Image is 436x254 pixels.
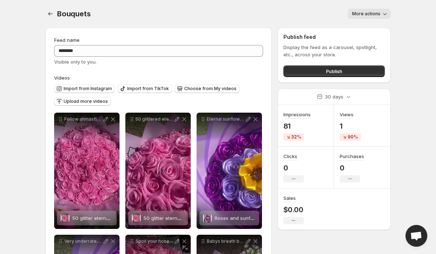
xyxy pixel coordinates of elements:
[184,86,237,92] span: Choose from My videos
[54,59,97,65] span: Visible only to you.
[45,9,56,19] button: Settings
[54,113,120,229] div: Follow ahmasfloras for more custom bouquets and arrangements for any occasion Please visit the we...
[54,75,70,81] span: Videos
[118,84,172,93] button: Import from TikTok
[283,194,296,202] h3: Sales
[283,122,311,130] p: 81
[325,93,343,100] p: 30 days
[175,84,239,93] button: Choose from My videos
[54,37,80,43] span: Feed name
[215,215,301,221] span: Roses and sunflower eternal bouquet
[340,153,364,160] h3: Purchases
[72,215,186,221] span: 50 glitter eternal roses with custom baby's breath
[54,97,111,106] button: Upload more videos
[64,98,108,104] span: Upload more videos
[340,111,354,118] h3: Views
[57,9,90,18] span: Bouquets
[207,116,245,122] p: Eternal sunflowers are now available for purchase whether ordering them on their own or in a mixe...
[291,134,301,140] span: 32%
[283,111,311,118] h3: Impressions
[54,84,115,93] button: Import from Instagram
[283,65,385,77] button: Publish
[127,86,169,92] span: Import from TikTok
[340,164,364,172] p: 0
[405,225,427,247] div: Open chat
[326,68,342,75] span: Publish
[348,9,391,19] button: More actions
[125,113,191,229] div: 50 glittered eternal roses with a colored babys breath rim letter and heart Follow ahmasfloras fo...
[197,113,262,229] div: Eternal sunflowers are now available for purchase whether ordering them on their own or in a mixe...
[348,134,358,140] span: 90%
[283,164,304,172] p: 0
[64,116,102,122] p: Follow ahmasfloras for more custom bouquets and arrangements for any occasion Please visit the we...
[283,205,304,214] p: $0.00
[64,86,112,92] span: Import from Instagram
[283,153,297,160] h3: Clicks
[136,116,173,122] p: 50 glittered eternal roses with a colored babys breath rim letter and heart Follow ahmasfloras fo...
[207,238,245,244] p: Babys breath bouquets are perfect for any occasion Available with any number letter or short mess...
[136,238,173,244] p: Spoil your honey with a custom bouquet from Ahmas Floras The perfect way to start the upcoming sp...
[283,44,385,58] p: Display the feed as a carousel, spotlight, etc., across your store.
[144,215,258,221] span: 50 glitter eternal roses with custom baby's breath
[283,33,385,41] h2: Publish feed
[64,238,102,244] p: Very underrated color combo Follow ahmasfloras for more custom bouquets and arrangements for any ...
[352,11,380,17] span: More actions
[340,122,361,130] p: 1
